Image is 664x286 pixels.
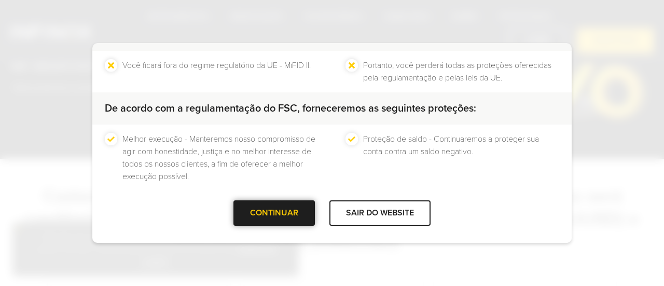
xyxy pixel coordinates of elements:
div: SAIR DO WEBSITE [329,200,431,226]
strong: De acordo com a regulamentação do FSC, forneceremos as seguintes proteções: [105,102,476,115]
li: Você ficará fora do regime regulatório da UE - MiFID II. [122,59,311,84]
li: Melhor execução - Manteremos nosso compromisso de agir com honestidade, justiça e no melhor inter... [122,133,319,183]
li: Proteção de saldo - Continuaremos a proteger sua conta contra um saldo negativo. [363,133,559,183]
div: CONTINUAR [233,200,315,226]
li: Portanto, você perderá todas as proteções oferecidas pela regulamentação e pelas leis da UE. [363,59,559,84]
